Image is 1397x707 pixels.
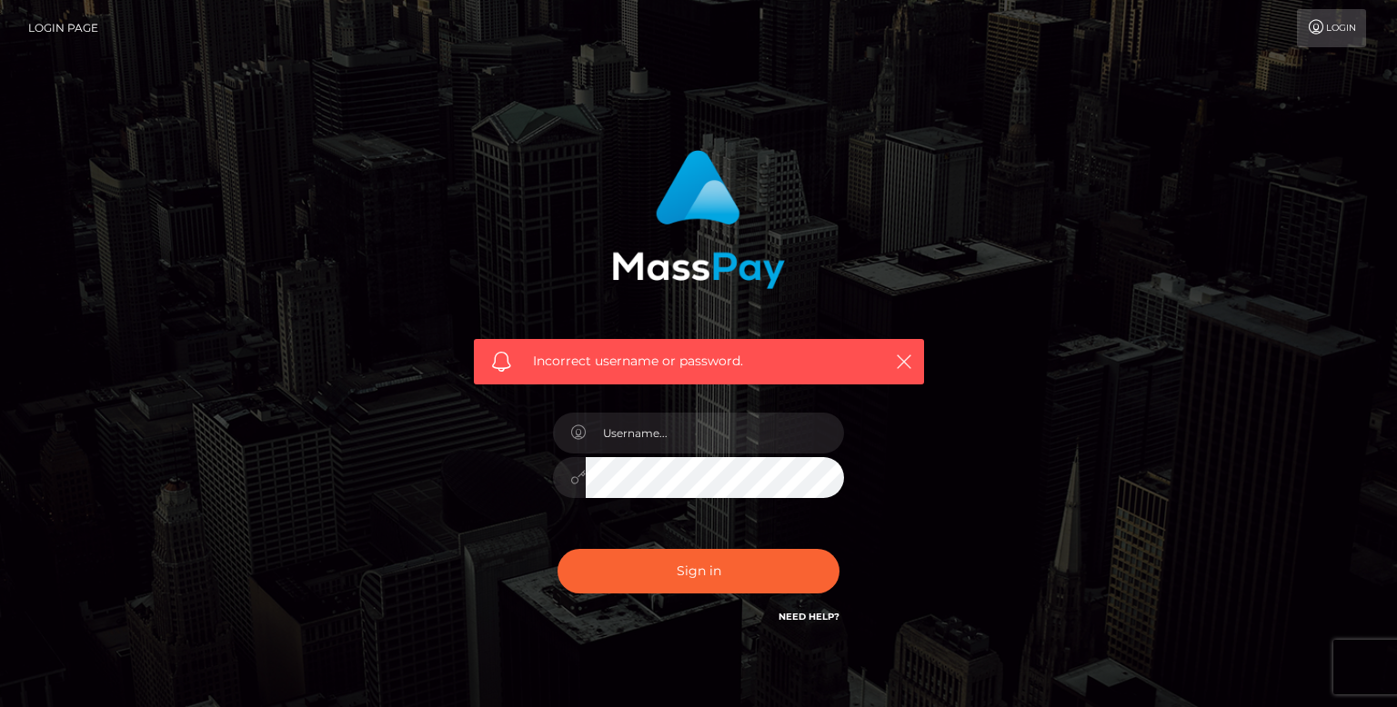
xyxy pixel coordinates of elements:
a: Login [1297,9,1366,47]
input: Username... [586,413,844,453]
img: MassPay Login [612,150,785,289]
span: Incorrect username or password. [533,352,865,371]
button: Sign in [558,549,839,593]
a: Login Page [28,9,98,47]
a: Need Help? [779,611,839,622]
